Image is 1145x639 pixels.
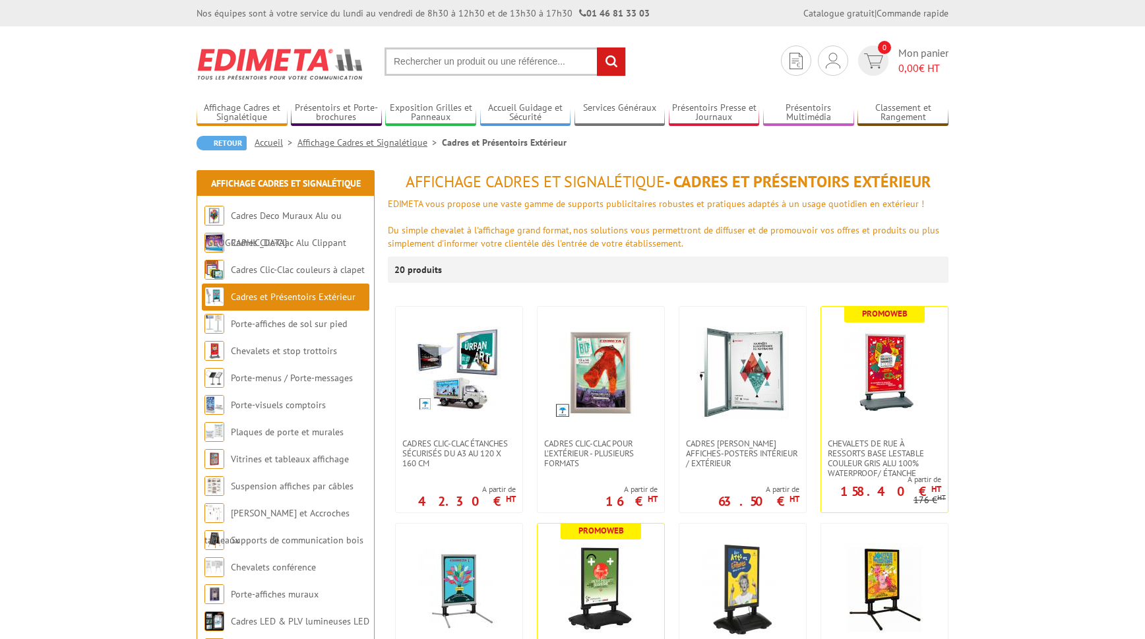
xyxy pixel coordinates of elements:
[696,326,789,419] img: Cadres vitrines affiches-posters intérieur / extérieur
[763,102,854,124] a: Présentoirs Multimédia
[416,326,502,412] img: Cadres Clic-Clac étanches sécurisés du A3 au 120 x 160 cm
[555,543,647,636] img: Chevalets de rue Black-Line® à ressorts base lestable 100% WATERPROOF/ Étanche
[937,493,946,502] sup: HT
[803,7,875,19] a: Catalogue gratuit
[574,102,665,124] a: Services Généraux
[385,102,476,124] a: Exposition Grilles et Panneaux
[877,7,948,19] a: Commande rapide
[605,484,658,495] span: A partir de
[204,368,224,388] img: Porte-menus / Porte-messages
[388,197,948,210] div: EDIMETA vous propose une vaste gamme de supports publicitaires robustes et pratiques adaptés à un...
[211,177,361,189] a: Affichage Cadres et Signalétique
[231,237,346,249] a: Cadres Clic-Clac Alu Clippant
[913,495,946,505] p: 176 €
[789,493,799,504] sup: HT
[255,137,297,148] a: Accueil
[231,291,356,303] a: Cadres et Présentoirs Extérieur
[578,525,624,536] b: Promoweb
[838,543,931,636] img: Panneaux affichage à ressorts Black-Line® base métallique Noirs
[197,136,247,150] a: Retour
[669,102,760,124] a: Présentoirs Presse et Journaux
[231,372,353,384] a: Porte-menus / Porte-messages
[204,314,224,334] img: Porte-affiches de sol sur pied
[418,497,516,505] p: 42.30 €
[204,287,224,307] img: Cadres et Présentoirs Extérieur
[394,257,444,283] p: 20 produits
[898,46,948,76] span: Mon panier
[718,497,799,505] p: 63.50 €
[204,476,224,496] img: Suspension affiches par câbles
[696,543,789,636] img: Chevalets Trottoir LED double-faces A1 à ressorts sur base lestable.
[197,7,650,20] div: Nos équipes sont à votre service du lundi au vendredi de 8h30 à 12h30 et de 13h30 à 17h30
[538,439,664,468] a: Cadres Clic-Clac pour l'extérieur - PLUSIEURS FORMATS
[204,507,350,546] a: [PERSON_NAME] et Accroches tableaux
[204,341,224,361] img: Chevalets et stop trottoirs
[204,260,224,280] img: Cadres Clic-Clac couleurs à clapet
[855,46,948,76] a: devis rapide 0 Mon panier 0,00€ HT
[396,439,522,468] a: Cadres Clic-Clac étanches sécurisés du A3 au 120 x 160 cm
[204,422,224,442] img: Plaques de porte et murales
[838,326,931,419] img: Chevalets de rue à ressorts base lestable couleur Gris Alu 100% waterproof/ étanche
[231,480,354,492] a: Suspension affiches par câbles
[442,136,567,149] li: Cadres et Présentoirs Extérieur
[857,102,948,124] a: Classement et Rangement
[402,439,516,468] span: Cadres Clic-Clac étanches sécurisés du A3 au 120 x 160 cm
[231,534,363,546] a: Supports de communication bois
[862,308,908,319] b: Promoweb
[826,53,840,69] img: devis rapide
[406,171,665,192] span: Affichage Cadres et Signalétique
[231,426,344,438] a: Plaques de porte et murales
[204,206,224,226] img: Cadres Deco Muraux Alu ou Bois
[605,497,658,505] p: 16 €
[197,40,365,88] img: Edimeta
[291,102,382,124] a: Présentoirs et Porte-brochures
[231,264,365,276] a: Cadres Clic-Clac couleurs à clapet
[231,318,347,330] a: Porte-affiches de sol sur pied
[204,210,342,249] a: Cadres Deco Muraux Alu ou [GEOGRAPHIC_DATA]
[231,615,369,627] a: Cadres LED & PLV lumineuses LED
[898,61,948,76] span: € HT
[204,449,224,469] img: Vitrines et tableaux affichage
[648,493,658,504] sup: HT
[204,503,224,523] img: Cimaises et Accroches tableaux
[385,47,626,76] input: Rechercher un produit ou une référence...
[789,53,803,69] img: devis rapide
[878,41,891,54] span: 0
[388,224,948,250] div: Du simple chevalet à l'affichage grand format, nos solutions vous permettront de diffuser et de p...
[931,483,941,495] sup: HT
[840,487,941,495] p: 158.40 €
[418,484,516,495] span: A partir de
[679,439,806,468] a: Cadres [PERSON_NAME] affiches-posters intérieur / extérieur
[686,439,799,468] span: Cadres [PERSON_NAME] affiches-posters intérieur / extérieur
[197,102,288,124] a: Affichage Cadres et Signalétique
[898,61,919,75] span: 0,00
[480,102,571,124] a: Accueil Guidage et Sécurité
[803,7,948,20] div: |
[204,395,224,415] img: Porte-visuels comptoirs
[231,345,337,357] a: Chevalets et stop trottoirs
[506,493,516,504] sup: HT
[597,47,625,76] input: rechercher
[864,53,883,69] img: devis rapide
[413,543,505,636] img: Chevalets de rue à ressorts base métallique en Gris Alu 100% WATERPROOF/ Étanches
[388,173,948,191] h1: - Cadres et Présentoirs Extérieur
[821,474,941,485] span: A partir de
[544,439,658,468] span: Cadres Clic-Clac pour l'extérieur - PLUSIEURS FORMATS
[828,439,941,478] span: Chevalets de rue à ressorts base lestable couleur Gris Alu 100% waterproof/ étanche
[231,399,326,411] a: Porte-visuels comptoirs
[555,326,647,419] img: Cadres Clic-Clac pour l'extérieur - PLUSIEURS FORMATS
[718,484,799,495] span: A partir de
[579,7,650,19] strong: 01 46 81 33 03
[231,453,349,465] a: Vitrines et tableaux affichage
[821,439,948,478] a: Chevalets de rue à ressorts base lestable couleur Gris Alu 100% waterproof/ étanche
[297,137,442,148] a: Affichage Cadres et Signalétique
